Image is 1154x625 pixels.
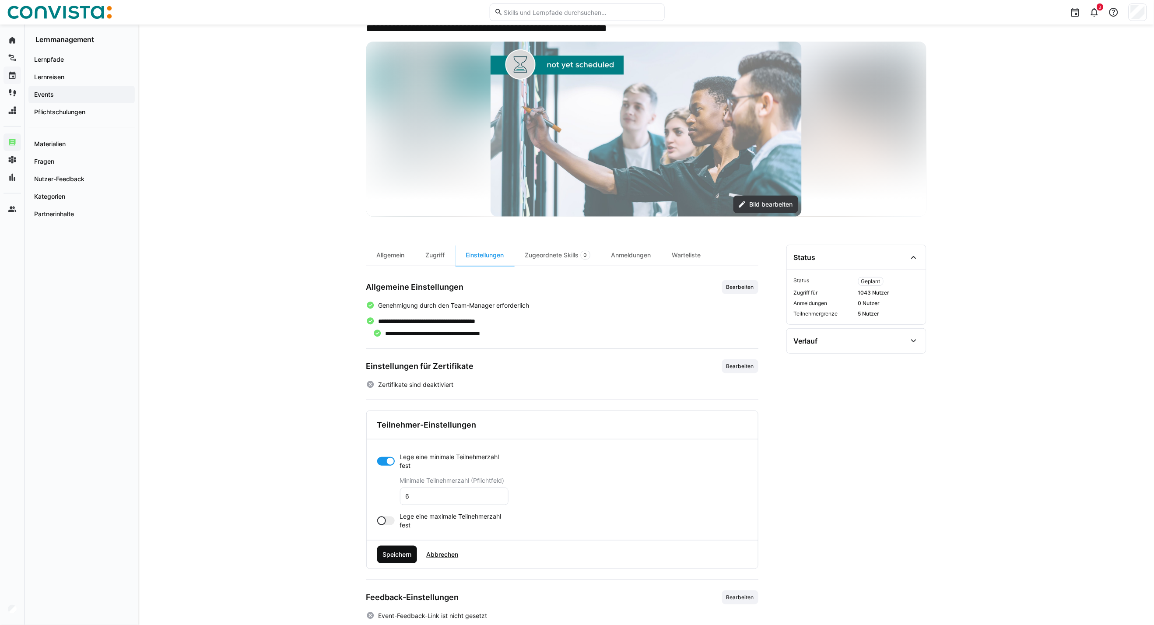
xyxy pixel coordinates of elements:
[722,590,758,604] button: Bearbeiten
[366,362,474,371] h3: Einstellungen für Zertifikate
[794,253,816,262] div: Status
[794,300,855,307] span: Anmeldungen
[726,594,755,601] span: Bearbeiten
[858,310,919,317] span: 5 Nutzer
[366,593,459,602] h3: Feedback-Einstellungen
[421,546,464,563] button: Abbrechen
[515,245,601,266] div: Zugeordnete Skills
[400,477,505,484] span: Minimale Teilnehmerzahl (Pflichtfeld)
[858,289,919,296] span: 1043 Nutzer
[733,196,798,213] button: Bild bearbeiten
[381,550,413,559] span: Speichern
[858,300,919,307] span: 0 Nutzer
[794,277,855,286] span: Status
[662,245,712,266] div: Warteliste
[722,280,758,294] button: Bearbeiten
[748,200,794,209] span: Bild bearbeiten
[726,363,755,370] span: Bearbeiten
[456,245,515,266] div: Einstellungen
[794,310,855,317] span: Teilnehmergrenze
[400,512,509,530] span: Lege eine maximale Teilnehmerzahl fest
[584,252,587,259] span: 0
[378,301,529,310] p: Genehmigung durch den Team-Manager erforderlich
[794,289,855,296] span: Zugriff für
[794,337,818,345] div: Verlauf
[378,380,453,389] span: Zertifikate sind deaktiviert
[722,359,758,373] button: Bearbeiten
[377,546,417,563] button: Speichern
[726,284,755,291] span: Bearbeiten
[366,282,464,292] h3: Allgemeine Einstellungen
[400,453,509,470] span: Lege eine minimale Teilnehmerzahl fest
[378,611,487,620] p: Event-Feedback-Link ist nicht gesetzt
[415,245,456,266] div: Zugriff
[377,420,477,430] h3: Teilnehmer-Einstellungen
[425,550,459,559] span: Abbrechen
[366,245,415,266] div: Allgemein
[503,8,659,16] input: Skills und Lernpfade durchsuchen…
[601,245,662,266] div: Anmeldungen
[1099,4,1101,10] span: 3
[861,278,880,285] span: Geplant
